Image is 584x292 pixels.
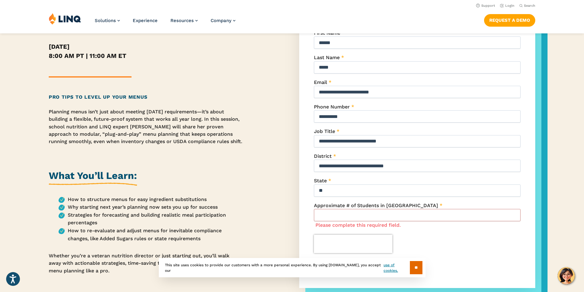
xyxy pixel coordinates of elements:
[49,93,243,101] h2: Pro Tips to Level Up Your Menus
[170,18,198,23] a: Resources
[159,258,426,277] div: This site uses cookies to provide our customers with a more personal experience. By using [DOMAIN...
[384,262,410,273] a: use of cookies.
[314,30,340,36] span: First Name
[95,13,235,33] nav: Primary Navigation
[133,18,158,23] a: Experience
[49,252,243,275] p: Whether you’re a veteran nutrition director or just starting out, you’ll walk away with actionabl...
[314,203,438,208] span: Approximate # of Students in [GEOGRAPHIC_DATA]
[315,222,401,228] label: Please complete this required field.
[170,18,194,23] span: Resources
[314,153,332,159] span: District
[95,18,120,23] a: Solutions
[59,211,243,227] li: Strategies for forecasting and building realistic meal participation percentages
[59,195,243,203] li: How to structure menus for easy ingredient substitutions
[49,169,137,186] h2: What You’ll Learn:
[59,203,243,211] li: Why starting next year’s planning now sets you up for success
[95,18,116,23] span: Solutions
[211,18,235,23] a: Company
[524,4,535,8] span: Search
[59,227,243,242] li: How to re-evaluate and adjust menus for inevitable compliance changes, like Added Sugars rules or...
[49,42,243,51] h5: [DATE]
[314,235,392,253] iframe: reCAPTCHA
[314,104,350,110] span: Phone Number
[484,13,535,26] nav: Button Navigation
[476,4,495,8] a: Support
[49,51,243,60] h5: 8:00 AM PT | 11:00 AM ET
[314,178,327,184] span: State
[500,4,514,8] a: Login
[211,18,231,23] span: Company
[49,13,81,25] img: LINQ | K‑12 Software
[314,79,327,85] span: Email
[314,55,340,60] span: Last Name
[49,108,243,146] p: Planning menus isn’t just about meeting [DATE] requirements—it’s about building a flexible, futur...
[314,128,335,134] span: Job Title
[558,267,575,284] button: Hello, have a question? Let’s chat.
[484,14,535,26] a: Request a Demo
[519,3,535,8] button: Open Search Bar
